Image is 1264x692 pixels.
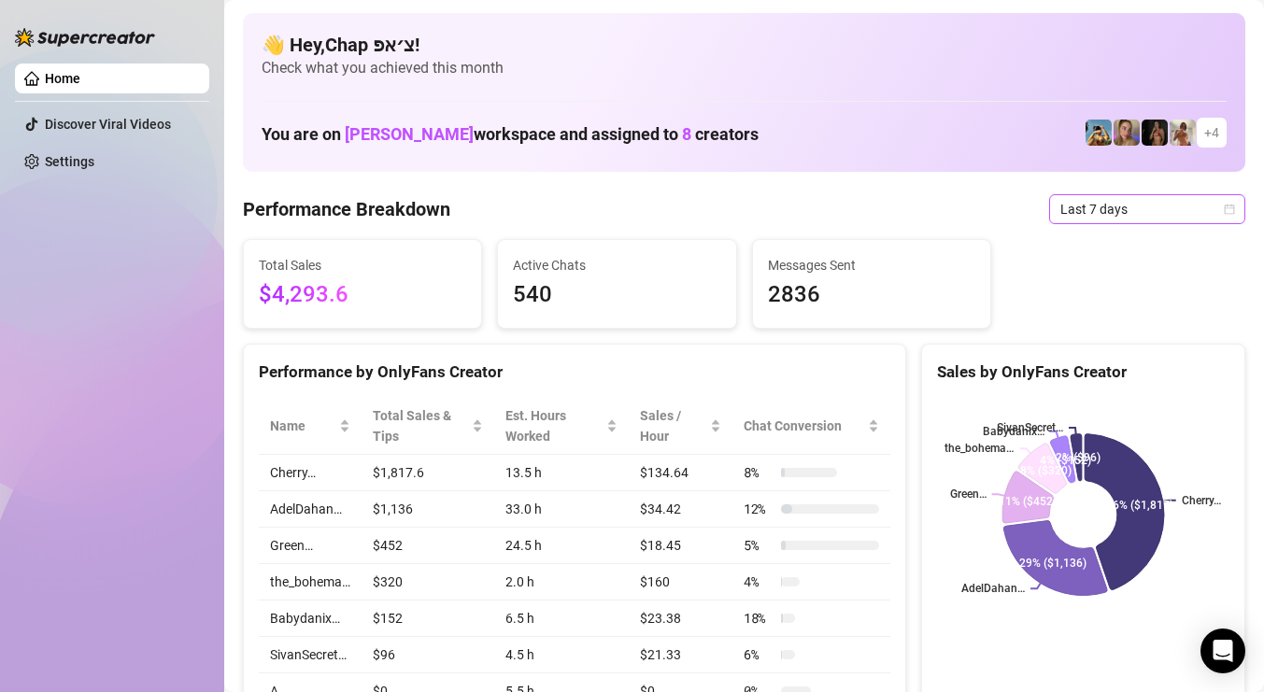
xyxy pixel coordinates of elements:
td: $452 [362,528,494,564]
td: AdelDahan… [259,491,362,528]
span: $4,293.6 [259,277,466,313]
td: the_bohema… [259,564,362,600]
h1: You are on workspace and assigned to creators [262,124,759,145]
td: $134.64 [629,455,732,491]
td: Green… [259,528,362,564]
span: 8 [682,124,691,144]
img: Cherry [1114,120,1140,146]
img: logo-BBDzfeDw.svg [15,28,155,47]
td: $1,136 [362,491,494,528]
div: Sales by OnlyFans Creator [937,360,1229,385]
td: $320 [362,564,494,600]
span: calendar [1224,204,1235,215]
span: Sales / Hour [640,405,706,446]
a: Settings [45,154,94,169]
span: Active Chats [513,255,720,275]
text: the_bohema… [944,442,1014,455]
div: Performance by OnlyFans Creator [259,360,890,385]
span: 6 % [744,644,774,665]
text: Cherry… [1182,494,1221,507]
span: Messages Sent [768,255,975,275]
td: Babydanix… [259,600,362,637]
td: $21.33 [629,637,732,673]
text: Green… [950,487,987,501]
td: $160 [629,564,732,600]
span: [PERSON_NAME] [345,124,474,144]
text: SivanSecret… [997,421,1063,434]
td: $96 [362,637,494,673]
td: $1,817.6 [362,455,494,491]
td: 6.5 h [494,600,629,637]
img: the_bohema [1142,120,1168,146]
td: $152 [362,600,494,637]
a: Discover Viral Videos [45,117,171,132]
div: Est. Hours Worked [505,405,603,446]
th: Total Sales & Tips [362,398,494,455]
span: Total Sales [259,255,466,275]
h4: Performance Breakdown [243,196,450,222]
span: Name [270,416,335,436]
td: 2.0 h [494,564,629,600]
td: 24.5 h [494,528,629,564]
td: Cherry… [259,455,362,491]
text: AdelDahan… [961,583,1025,596]
td: $34.42 [629,491,732,528]
div: Open Intercom Messenger [1200,628,1245,673]
span: 18 % [744,608,774,628]
img: Green [1170,120,1196,146]
td: $18.45 [629,528,732,564]
span: 12 % [744,499,774,519]
img: Babydanix [1086,120,1112,146]
td: $23.38 [629,600,732,637]
td: 33.0 h [494,491,629,528]
td: 4.5 h [494,637,629,673]
h4: 👋 Hey, Chap צ׳אפ ! [262,32,1227,58]
span: Check what you achieved this month [262,58,1227,78]
td: SivanSecret… [259,637,362,673]
span: + 4 [1204,122,1219,143]
text: Babydanix… [983,425,1044,438]
th: Name [259,398,362,455]
span: Chat Conversion [744,416,864,436]
a: Home [45,71,80,86]
span: 540 [513,277,720,313]
span: 5 % [744,535,774,556]
span: Total Sales & Tips [373,405,468,446]
span: Last 7 days [1060,195,1234,223]
span: 4 % [744,572,774,592]
span: 2836 [768,277,975,313]
span: 8 % [744,462,774,483]
td: 13.5 h [494,455,629,491]
th: Sales / Hour [629,398,732,455]
th: Chat Conversion [732,398,890,455]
